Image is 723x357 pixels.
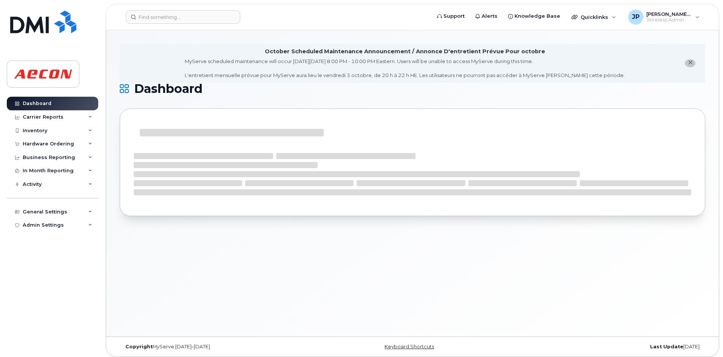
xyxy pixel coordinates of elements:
[650,344,683,349] strong: Last Update
[134,83,202,94] span: Dashboard
[185,58,625,79] div: MyServe scheduled maintenance will occur [DATE][DATE] 8:00 PM - 10:00 PM Eastern. Users will be u...
[125,344,153,349] strong: Copyright
[265,48,545,56] div: October Scheduled Maintenance Announcement / Annonce D'entretient Prévue Pour octobre
[385,344,434,349] a: Keyboard Shortcuts
[510,344,705,350] div: [DATE]
[685,59,695,67] button: close notification
[120,344,315,350] div: MyServe [DATE]–[DATE]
